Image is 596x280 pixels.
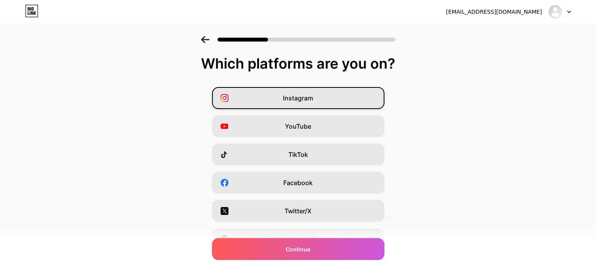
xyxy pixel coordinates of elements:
span: Twitter/X [284,206,312,216]
div: [EMAIL_ADDRESS][DOMAIN_NAME] [446,8,542,16]
span: Buy Me a Coffee [274,235,322,244]
span: TikTok [288,150,308,159]
span: Instagram [283,93,313,103]
span: Snapchat [284,263,312,272]
span: YouTube [285,122,311,131]
div: Which platforms are you on? [8,56,588,71]
span: Continue [286,245,310,253]
span: Facebook [283,178,313,187]
img: mysharealpearls [548,4,563,19]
